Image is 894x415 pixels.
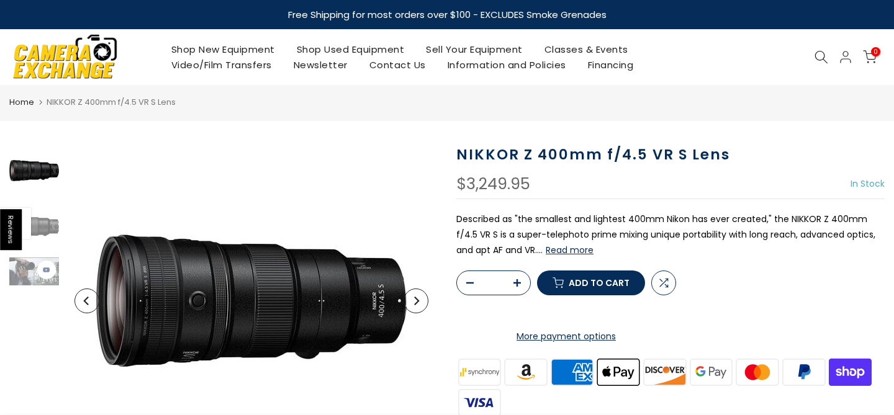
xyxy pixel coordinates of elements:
a: Shop Used Equipment [286,42,415,57]
p: Described as "the smallest and lightest 400mm Nikon has ever created," the NIKKOR Z 400mm f/4.5 V... [456,212,885,259]
a: More payment options [456,329,676,344]
button: Previous [74,288,99,313]
img: apple pay [595,357,642,387]
a: Newsletter [282,57,358,73]
img: american express [549,357,595,387]
a: Home [9,96,34,109]
img: master [734,357,781,387]
a: Contact Us [358,57,436,73]
span: Add to cart [569,279,630,287]
img: shopify pay [827,357,874,387]
a: Financing [577,57,644,73]
div: $3,249.95 [456,176,530,192]
span: 0 [871,47,880,56]
img: discover [642,357,689,387]
img: NIKKOR Z 400mm f/4.5 VR S Lens Lenses - Small Format - Nikon AF Mount Lenses - Nikon Z Mount Lens... [9,146,59,195]
h1: NIKKOR Z 400mm f/4.5 VR S Lens [456,146,885,164]
button: Read more [546,244,594,256]
img: paypal [781,357,828,387]
img: synchrony [456,357,503,387]
img: NIKKOR Z 400mm f/4.5 VR S Lens Lenses - Small Format - Nikon AF Mount Lenses - Nikon Z Mount Lens... [9,202,59,251]
a: Shop New Equipment [160,42,286,57]
a: Sell Your Equipment [415,42,534,57]
a: 0 [863,50,877,64]
span: NIKKOR Z 400mm f/4.5 VR S Lens [47,96,176,108]
button: Next [404,288,428,313]
a: Information and Policies [436,57,577,73]
button: Add to cart [537,270,645,295]
img: amazon payments [503,357,549,387]
strong: Free Shipping for most orders over $100 - EXCLUDES Smoke Grenades [288,8,607,21]
a: Classes & Events [533,42,639,57]
img: google pay [688,357,734,387]
a: Video/Film Transfers [160,57,282,73]
span: In Stock [851,177,885,190]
